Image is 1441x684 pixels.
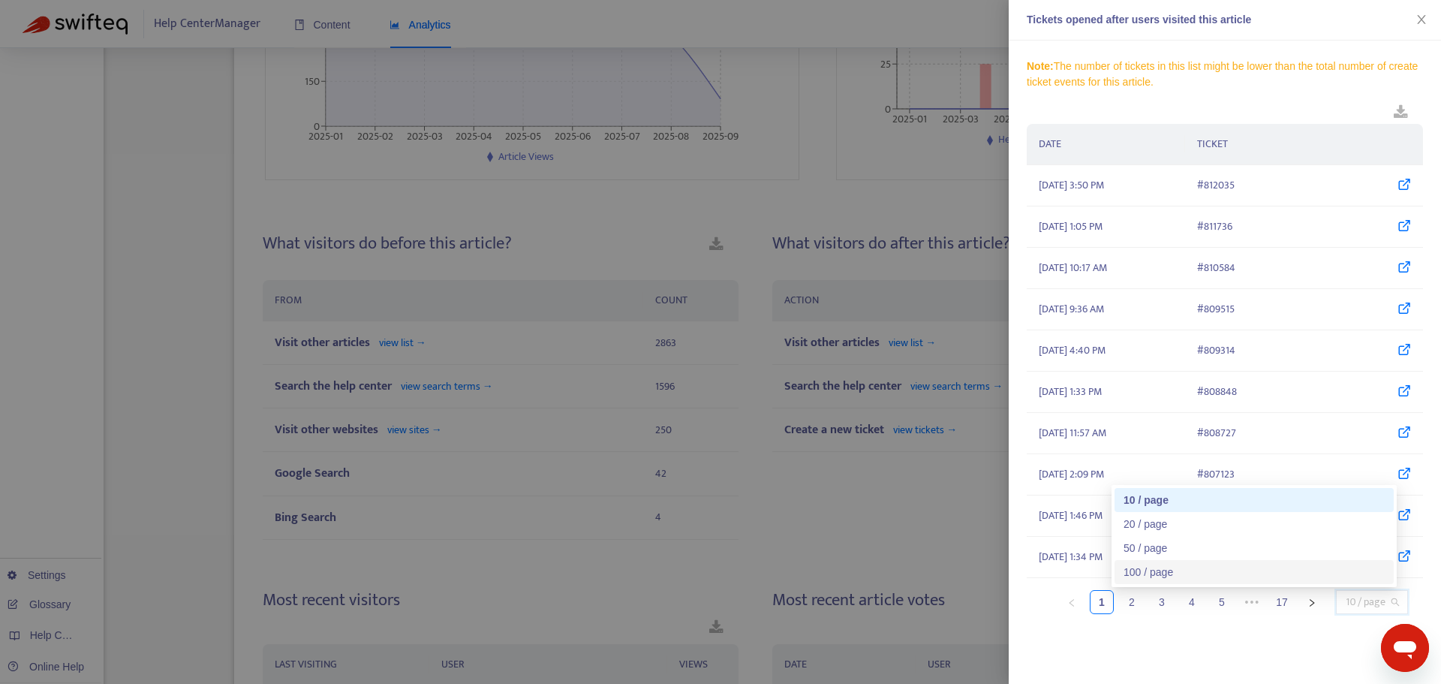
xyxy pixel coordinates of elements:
[1124,564,1385,580] div: 100 / page
[1091,591,1113,613] a: 1
[1197,218,1232,235] span: # 811736
[1039,384,1102,400] span: [DATE] 1:33 PM
[1090,590,1114,614] li: 1
[1027,60,1054,72] span: Note:
[1039,466,1104,483] span: [DATE] 2:09 PM
[1197,425,1236,441] span: # 808727
[1115,536,1394,560] div: 50 / page
[1027,12,1423,28] div: Tickets opened after users visited this article
[1039,342,1106,359] span: [DATE] 4:40 PM
[1307,598,1316,607] span: right
[1039,508,1103,524] span: [DATE] 1:46 PM
[1115,512,1394,536] div: 20 / page
[1027,59,1423,90] div: The number of tickets in this list might be lower than the total number of create ticket events f...
[1197,384,1237,400] span: # 808848
[1271,591,1293,613] a: 17
[1345,591,1399,613] span: 10 / page
[1124,540,1385,556] div: 50 / page
[1211,591,1233,613] a: 5
[1060,590,1084,614] button: left
[1067,598,1076,607] span: left
[1197,342,1235,359] span: # 809314
[1124,516,1385,532] div: 20 / page
[1039,177,1104,194] span: [DATE] 3:50 PM
[1120,590,1144,614] li: 2
[1039,549,1103,565] span: [DATE] 1:34 PM
[1124,492,1385,508] div: 10 / page
[1039,301,1104,318] span: [DATE] 9:36 AM
[1336,590,1408,614] div: Page Size
[1060,590,1084,614] li: Previous Page
[1300,590,1324,614] button: right
[1027,124,1185,165] th: DATE
[1197,301,1235,318] span: # 809515
[1197,466,1235,483] span: # 807123
[1210,590,1234,614] li: 5
[1039,425,1106,441] span: [DATE] 11:57 AM
[1039,260,1107,276] span: [DATE] 10:17 AM
[1240,590,1264,614] li: Next 5 Pages
[1121,591,1143,613] a: 2
[1411,13,1432,27] button: Close
[1415,14,1427,26] span: close
[1300,590,1324,614] li: Next Page
[1151,591,1173,613] a: 3
[1185,124,1423,165] th: TICKET
[1381,624,1429,672] iframe: メッセージングウィンドウを開くボタン
[1270,590,1294,614] li: 17
[1240,590,1264,614] span: •••
[1039,218,1103,235] span: [DATE] 1:05 PM
[1197,260,1235,276] span: # 810584
[1115,560,1394,584] div: 100 / page
[1180,590,1204,614] li: 4
[1150,590,1174,614] li: 3
[1115,488,1394,512] div: 10 / page
[1181,591,1203,613] a: 4
[1197,177,1235,194] span: # 812035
